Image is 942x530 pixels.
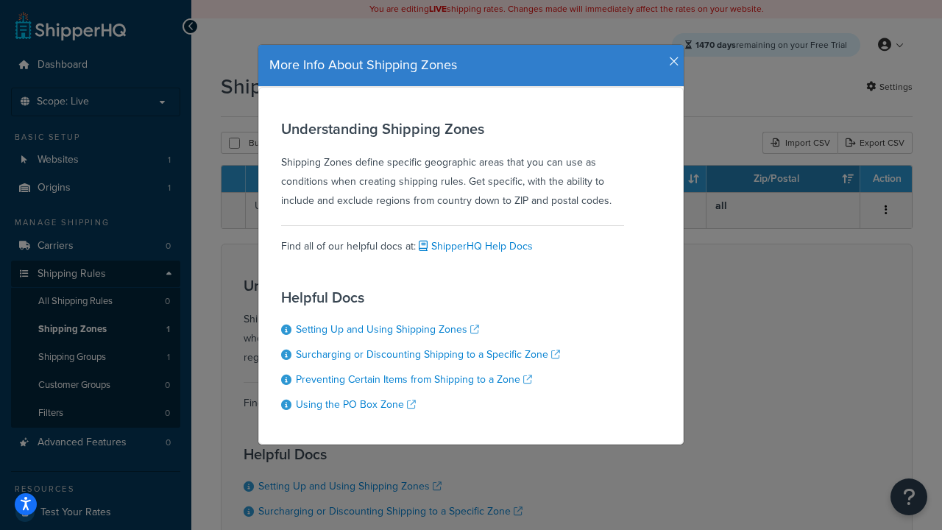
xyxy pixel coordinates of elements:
[281,121,624,211] div: Shipping Zones define specific geographic areas that you can use as conditions when creating ship...
[269,56,673,75] h4: More Info About Shipping Zones
[416,239,533,254] a: ShipperHQ Help Docs
[296,347,560,362] a: Surcharging or Discounting Shipping to a Specific Zone
[296,322,479,337] a: Setting Up and Using Shipping Zones
[281,121,624,137] h3: Understanding Shipping Zones
[296,397,416,412] a: Using the PO Box Zone
[281,289,560,305] h3: Helpful Docs
[296,372,532,387] a: Preventing Certain Items from Shipping to a Zone
[281,225,624,256] div: Find all of our helpful docs at:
